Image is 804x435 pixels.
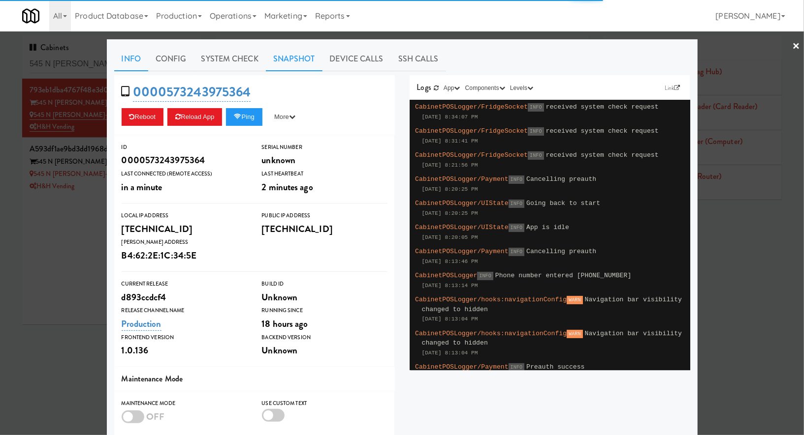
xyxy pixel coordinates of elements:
span: OFF [146,410,164,423]
span: Going back to start [526,200,600,207]
button: Levels [508,83,536,93]
div: Public IP Address [262,211,387,221]
img: Micromart [22,7,39,25]
span: [DATE] 8:31:41 PM [422,138,478,144]
span: WARN [567,330,582,338]
a: SSH Calls [391,47,446,71]
div: [TECHNICAL_ID] [122,221,247,237]
div: 1.0.136 [122,342,247,359]
span: [DATE] 8:20:05 PM [422,234,478,240]
span: INFO [528,127,544,136]
span: App is idle [526,224,569,231]
span: INFO [528,103,544,112]
a: Config [148,47,194,71]
div: Local IP Address [122,211,247,221]
a: 0000573243975364 [133,83,251,102]
span: INFO [509,175,524,184]
a: System Check [194,47,266,71]
span: INFO [528,151,544,160]
div: Serial Number [262,143,387,152]
div: Current Release [122,279,247,289]
span: received system check request [546,103,659,111]
span: [DATE] 8:20:25 PM [422,186,478,192]
div: Release Channel Name [122,306,247,316]
span: [DATE] 8:34:07 PM [422,114,478,120]
span: CabinetPOSLogger/UIState [415,224,509,231]
a: Link [662,83,683,93]
div: Use Custom Text [262,399,387,408]
button: Ping [226,108,262,126]
span: CabinetPOSLogger [415,272,477,279]
a: Device Calls [322,47,391,71]
div: Frontend Version [122,333,247,343]
button: Components [463,83,508,93]
a: Snapshot [266,47,322,71]
div: Backend Version [262,333,387,343]
span: CabinetPOSLogger/FridgeSocket [415,127,528,135]
div: Unknown [262,342,387,359]
span: CabinetPOSLogger/Payment [415,248,509,255]
span: INFO [509,363,524,372]
span: 2 minutes ago [262,180,313,194]
div: Unknown [262,289,387,306]
div: ID [122,143,247,152]
span: CabinetPOSLogger/FridgeSocket [415,151,528,159]
span: [DATE] 8:20:25 PM [422,210,478,216]
button: Reboot [122,108,164,126]
span: received system check request [546,151,659,159]
span: CabinetPOSLogger/Payment [415,175,509,183]
span: INFO [509,224,524,232]
span: [DATE] 8:13:04 PM [422,350,478,356]
div: B4:62:2E:1C:34:5E [122,247,247,264]
div: d893ccdcf4 [122,289,247,306]
div: 0000573243975364 [122,152,247,169]
div: Maintenance Mode [122,399,247,408]
span: Cancelling preauth [526,248,596,255]
span: CabinetPOSLogger/hooks:navigationConfig [415,296,567,303]
div: Running Since [262,306,387,316]
span: Cancelling preauth [526,175,596,183]
a: Production [122,317,161,331]
div: Last Heartbeat [262,169,387,179]
div: Last Connected (Remote Access) [122,169,247,179]
a: Info [114,47,148,71]
span: [DATE] 8:13:04 PM [422,316,478,322]
span: CabinetPOSLogger/hooks:navigationConfig [415,330,567,337]
button: Reload App [167,108,222,126]
span: [DATE] 8:13:46 PM [422,259,478,264]
span: [DATE] 8:21:56 PM [422,162,478,168]
button: More [266,108,303,126]
span: Navigation bar visibility changed to hidden [422,296,682,313]
button: App [441,83,463,93]
div: [PERSON_NAME] Address [122,237,247,247]
span: Preauth success [526,363,585,371]
div: unknown [262,152,387,169]
span: Logs [417,82,431,93]
span: 18 hours ago [262,317,308,330]
div: [TECHNICAL_ID] [262,221,387,237]
span: INFO [509,248,524,256]
span: CabinetPOSLogger/Payment [415,363,509,371]
span: WARN [567,296,582,304]
span: INFO [477,272,493,280]
span: [DATE] 8:13:14 PM [422,283,478,289]
span: Maintenance Mode [122,373,183,384]
span: CabinetPOSLogger/FridgeSocket [415,103,528,111]
span: in a minute [122,180,162,194]
span: Phone number entered [PHONE_NUMBER] [495,272,632,279]
span: received system check request [546,127,659,135]
span: INFO [509,200,524,208]
a: × [792,31,800,62]
div: Build Id [262,279,387,289]
span: CabinetPOSLogger/UIState [415,200,509,207]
